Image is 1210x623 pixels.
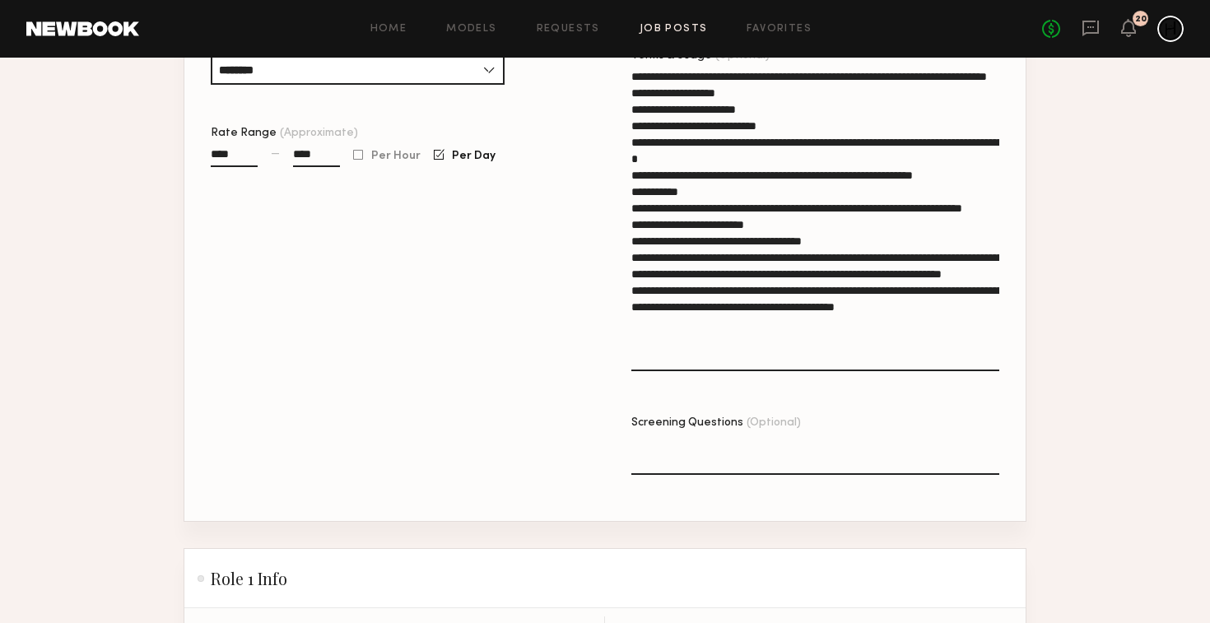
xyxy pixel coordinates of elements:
a: Models [446,24,496,35]
div: Rate Range [211,128,579,139]
div: Screening Questions [631,417,999,429]
span: Per Day [452,151,496,161]
span: Per Hour [371,151,421,161]
textarea: Terms & Usage(Optional) [631,68,999,371]
a: Favorites [747,24,812,35]
span: (Optional) [747,417,801,429]
a: Job Posts [640,24,708,35]
div: — [271,148,280,160]
a: Home [370,24,407,35]
h2: Role 1 Info [198,569,287,588]
div: 20 [1135,15,1147,24]
span: (Approximate) [280,128,358,139]
a: Requests [537,24,600,35]
textarea: Screening Questions(Optional) [631,435,999,475]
